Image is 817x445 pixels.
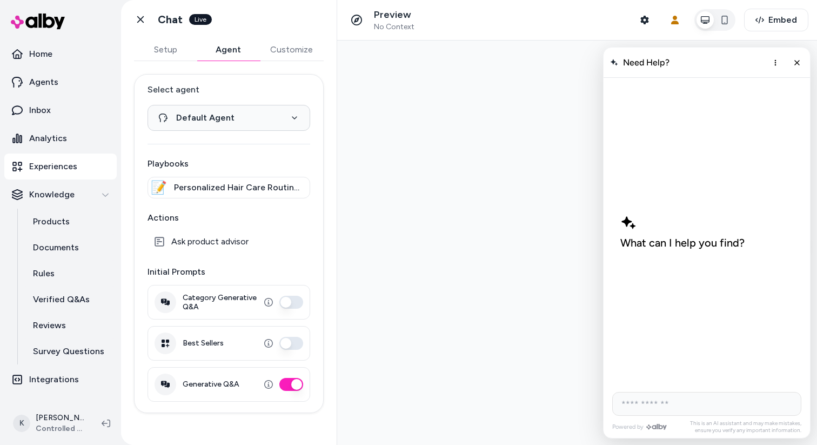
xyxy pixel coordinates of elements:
div: Live [189,14,212,25]
a: Reviews [22,313,117,338]
a: Experiences [4,154,117,180]
p: [PERSON_NAME] [36,413,84,423]
button: K[PERSON_NAME]Controlled Chaos [6,406,93,441]
span: K [13,415,30,432]
button: Knowledge [4,182,117,208]
p: Products [33,215,70,228]
label: Generative Q&A [183,380,239,389]
a: Analytics [4,125,117,151]
button: Agent [197,39,259,61]
a: Products [22,209,117,235]
label: Category Generative Q&A [183,293,258,312]
p: Knowledge [29,188,75,201]
p: Integrations [29,373,79,386]
a: Inbox [4,97,117,123]
button: Setup [134,39,197,61]
button: Customize [259,39,324,61]
button: Embed [744,9,808,31]
p: Playbooks [148,157,310,170]
p: Agents [29,76,58,89]
p: Experiences [29,160,77,173]
a: Agents [4,69,117,95]
p: Verified Q&As [33,293,90,306]
div: 📝 [150,179,168,196]
p: Analytics [29,132,67,145]
a: Documents [22,235,117,261]
a: Survey Questions [22,338,117,364]
p: Preview [374,9,414,21]
p: Initial Prompts [148,265,310,278]
p: Rules [33,267,55,280]
h1: Chat [158,13,183,26]
p: Documents [33,241,79,254]
label: Select agent [148,83,310,96]
a: Home [4,41,117,67]
a: Verified Q&As [22,287,117,313]
p: Inbox [29,104,51,117]
p: Home [29,48,52,61]
span: Controlled Chaos [36,423,84,434]
p: Actions [148,211,310,224]
span: Ask product advisor [171,236,249,247]
span: Embed [768,14,797,26]
p: Reviews [33,319,66,332]
a: Rules [22,261,117,287]
img: alby Logo [11,14,65,29]
a: Integrations [4,367,117,393]
span: No Context [374,22,414,32]
label: Best Sellers [183,338,224,348]
p: Survey Questions [33,345,104,358]
span: Personalized Hair Care Routine Recommendation [174,181,303,194]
